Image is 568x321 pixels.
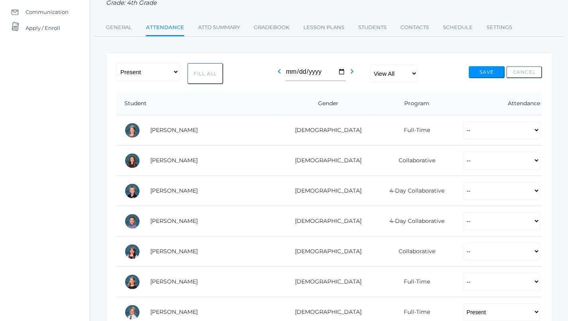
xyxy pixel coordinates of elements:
a: Attd Summary [198,20,240,35]
td: [DEMOGRAPHIC_DATA] [277,267,373,297]
a: Lesson Plans [303,20,344,35]
button: Fill All [187,63,223,84]
a: chevron_left [275,70,284,78]
a: chevron_right [347,70,357,78]
td: [DEMOGRAPHIC_DATA] [277,115,373,146]
td: Collaborative [373,146,454,176]
td: [DEMOGRAPHIC_DATA] [277,176,373,206]
td: Collaborative [373,236,454,267]
a: [PERSON_NAME] [150,278,198,285]
th: Attendance [455,92,542,115]
a: [PERSON_NAME] [150,157,198,164]
a: Contacts [401,20,429,35]
a: General [106,20,132,35]
i: chevron_right [347,67,357,76]
td: [DEMOGRAPHIC_DATA] [277,236,373,267]
div: Claire Arnold [124,153,140,169]
a: [PERSON_NAME] [150,187,198,194]
th: Student [116,92,277,115]
a: Gradebook [254,20,289,35]
td: Full-Time [373,115,454,146]
th: Gender [277,92,373,115]
button: Cancel [506,66,542,78]
td: Full-Time [373,267,454,297]
i: chevron_left [275,67,284,76]
td: 4-Day Collaborative [373,176,454,206]
div: James Bernardi [124,213,140,229]
button: Save [469,66,505,78]
span: Apply / Enroll [26,20,60,36]
div: Amelia Adams [124,122,140,138]
a: [PERSON_NAME] [150,308,198,315]
a: Students [358,20,387,35]
a: [PERSON_NAME] [150,248,198,255]
a: [PERSON_NAME] [150,217,198,225]
span: Communication [26,4,69,20]
th: Program [373,92,454,115]
a: Schedule [443,20,473,35]
a: [PERSON_NAME] [150,126,198,134]
a: Settings [487,20,512,35]
div: Ian Doyle [124,304,140,320]
td: 4-Day Collaborative [373,206,454,236]
div: Brynn Boyer [124,244,140,260]
div: Levi Beaty [124,183,140,199]
td: [DEMOGRAPHIC_DATA] [277,206,373,236]
a: Attendance [146,20,184,37]
td: [DEMOGRAPHIC_DATA] [277,146,373,176]
div: Haelyn Bradley [124,274,140,290]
